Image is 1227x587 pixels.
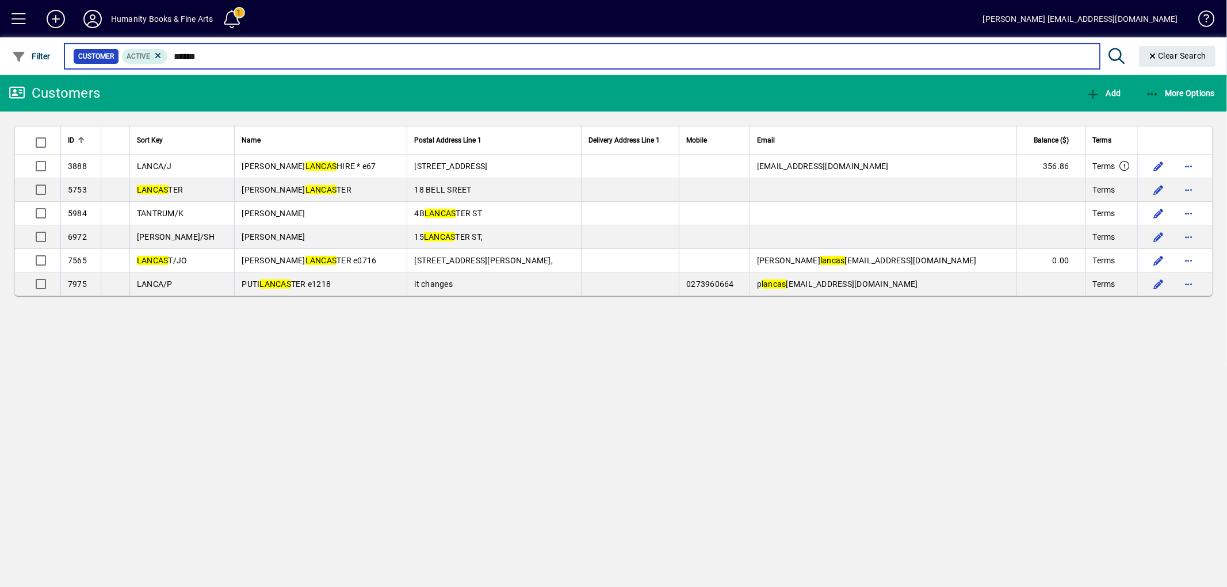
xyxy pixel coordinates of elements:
span: Mobile [686,134,707,147]
span: Delivery Address Line 1 [588,134,660,147]
em: LANCAS [137,185,169,194]
em: LANCAS [305,162,337,171]
span: [PERSON_NAME] [242,232,305,241]
span: [PERSON_NAME] HIRE * e67 [242,162,376,171]
span: 5753 [68,185,87,194]
button: Edit [1149,275,1168,293]
span: 7975 [68,279,87,289]
span: Email [757,134,775,147]
span: Clear Search [1148,51,1207,60]
em: LANCAS [259,279,291,289]
mat-chip: Activation Status: Active [122,49,168,64]
span: [EMAIL_ADDRESS][DOMAIN_NAME] [757,162,889,171]
button: More options [1179,204,1198,222]
span: Terms [1093,160,1115,172]
button: Edit [1149,228,1168,246]
span: Add [1086,89,1121,98]
span: TANTRUM/K [137,209,184,218]
button: Add [37,9,74,29]
span: it changes [414,279,453,289]
em: LANCAS [424,232,456,241]
span: [PERSON_NAME] TER e0716 [242,256,376,265]
span: [PERSON_NAME] [EMAIL_ADDRESS][DOMAIN_NAME] [757,256,977,265]
span: More Options [1145,89,1215,98]
span: TER [137,185,183,194]
div: Customers [9,84,100,102]
button: Edit [1149,204,1168,222]
span: LANCA/J [137,162,172,171]
span: Customer [78,51,114,62]
em: LANCAS [137,256,169,265]
span: 5984 [68,209,87,218]
div: Email [757,134,1010,147]
em: LANCAS [305,185,337,194]
span: 3888 [68,162,87,171]
button: More options [1179,275,1198,293]
em: lancas [762,279,786,289]
button: Edit [1149,181,1168,199]
div: ID [68,134,94,147]
span: [PERSON_NAME] TER [242,185,351,194]
button: More options [1179,251,1198,270]
td: 0.00 [1016,249,1085,273]
button: Edit [1149,251,1168,270]
span: [PERSON_NAME] [242,209,305,218]
span: Name [242,134,261,147]
span: [STREET_ADDRESS][PERSON_NAME], [414,256,553,265]
button: More options [1179,181,1198,199]
span: LANCA/P [137,279,173,289]
span: 7565 [68,256,87,265]
div: Name [242,134,400,147]
span: Terms [1093,134,1112,147]
span: Terms [1093,255,1115,266]
span: 4B TER ST [414,209,482,218]
span: 18 BELL SREET [414,185,471,194]
span: T/JO [137,256,188,265]
span: Active [127,52,150,60]
span: 6972 [68,232,87,241]
button: Profile [74,9,111,29]
span: Sort Key [137,134,163,147]
em: lancas [820,256,845,265]
span: [STREET_ADDRESS] [414,162,487,171]
span: p [EMAIL_ADDRESS][DOMAIN_NAME] [757,279,918,289]
em: LANCAS [425,209,456,218]
button: Add [1083,83,1123,103]
button: Edit [1149,157,1168,175]
em: LANCAS [305,256,337,265]
button: Filter [9,46,53,67]
span: PUTI TER e1218 [242,279,331,289]
span: ID [68,134,74,147]
button: More Options [1142,83,1218,103]
div: Humanity Books & Fine Arts [111,10,213,28]
button: More options [1179,157,1198,175]
button: More options [1179,228,1198,246]
div: Balance ($) [1024,134,1080,147]
span: Terms [1093,208,1115,219]
span: 0273960664 [686,279,734,289]
span: Balance ($) [1034,134,1069,147]
a: Knowledge Base [1190,2,1213,40]
span: Terms [1093,231,1115,243]
span: Terms [1093,278,1115,290]
span: 15 TER ST, [414,232,483,241]
span: [PERSON_NAME]/SH [137,232,215,241]
span: Filter [12,52,51,61]
button: Clear [1139,46,1216,67]
div: Mobile [686,134,743,147]
span: Postal Address Line 1 [414,134,481,147]
div: [PERSON_NAME] [EMAIL_ADDRESS][DOMAIN_NAME] [983,10,1178,28]
span: Terms [1093,184,1115,195]
td: 356.86 [1016,155,1085,178]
